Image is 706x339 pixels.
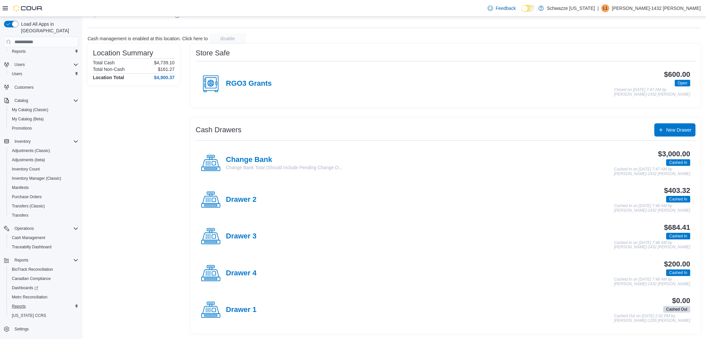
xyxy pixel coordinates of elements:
span: Cashed In [666,159,690,166]
span: Operations [14,226,34,231]
div: Lacy-1432 Manning [601,4,609,12]
span: Catalog [14,98,28,103]
span: Cashed In [666,233,690,239]
button: Inventory [1,137,81,146]
span: Transfers (Classic) [12,203,45,209]
a: Purchase Orders [9,193,44,201]
a: Adjustments (Classic) [9,147,53,155]
span: Reports [9,302,78,310]
a: Inventory Count [9,165,42,173]
span: My Catalog (Classic) [9,106,78,114]
button: Users [7,69,81,78]
img: Cova [13,5,43,12]
button: Transfers [7,211,81,220]
span: Promotions [9,124,78,132]
span: Adjustments (Classic) [12,148,50,153]
span: Settings [14,326,29,332]
a: Metrc Reconciliation [9,293,50,301]
p: Change Bank Total (Should Include Pending Change O... [226,164,342,171]
button: Adjustments (beta) [7,155,81,165]
button: disable [209,33,246,44]
span: Traceabilty Dashboard [9,243,78,251]
h3: $3,000.00 [658,150,690,158]
button: Traceabilty Dashboard [7,242,81,252]
h4: Drawer 4 [226,269,257,278]
span: Cashed In [666,269,690,276]
h4: Drawer 2 [226,196,257,204]
h4: Drawer 3 [226,232,257,241]
button: Operations [12,225,37,232]
span: Transfers (Classic) [9,202,78,210]
span: Washington CCRS [9,312,78,320]
span: Users [9,70,78,78]
span: Catalog [12,97,78,105]
p: Cashed In on [DATE] 7:48 AM by [PERSON_NAME]-1432 [PERSON_NAME] [614,241,690,250]
h4: RGO3 Grants [226,79,272,88]
button: Inventory Manager (Classic) [7,174,81,183]
span: Inventory Count [9,165,78,173]
span: Cashed In [669,233,687,239]
button: Catalog [12,97,31,105]
a: Feedback [485,2,518,15]
p: $161.27 [158,67,175,72]
a: Reports [9,302,28,310]
a: BioTrack Reconciliation [9,265,56,273]
span: Operations [12,225,78,232]
span: Reports [12,304,26,309]
span: Cashed In [669,160,687,166]
span: Manifests [12,185,29,190]
p: Closed on [DATE] 7:47 AM by [PERSON_NAME]-1432 [PERSON_NAME] [614,88,690,97]
span: Metrc Reconciliation [12,294,47,300]
span: Open [678,80,687,86]
button: Inventory [12,138,33,145]
span: Traceabilty Dashboard [12,244,51,250]
a: Adjustments (beta) [9,156,48,164]
a: Manifests [9,184,31,192]
span: Settings [12,325,78,333]
p: Cashed In on [DATE] 7:48 AM by [PERSON_NAME]-1432 [PERSON_NAME] [614,204,690,213]
button: Cash Management [7,233,81,242]
span: Inventory Manager (Classic) [12,176,61,181]
span: Transfers [9,211,78,219]
span: disable [220,35,235,42]
span: Dashboards [9,284,78,292]
button: New Drawer [654,123,695,137]
button: [US_STATE] CCRS [7,311,81,320]
a: Customers [12,83,36,91]
p: Cashed In on [DATE] 7:47 AM by [PERSON_NAME]-1432 [PERSON_NAME] [614,167,690,176]
button: My Catalog (Classic) [7,105,81,114]
span: Users [12,71,22,77]
span: Transfers [12,213,28,218]
button: Reports [1,256,81,265]
button: Adjustments (Classic) [7,146,81,155]
h3: $403.32 [664,187,690,195]
span: L1 [603,4,607,12]
span: My Catalog (Classic) [12,107,48,112]
a: [US_STATE] CCRS [9,312,49,320]
span: New Drawer [666,127,692,133]
span: Purchase Orders [12,194,42,200]
button: Transfers (Classic) [7,201,81,211]
h4: Location Total [93,75,124,80]
p: Schwazze [US_STATE] [547,4,595,12]
h4: Change Bank [226,156,342,164]
span: Reports [12,49,26,54]
span: Customers [14,85,34,90]
h3: $200.00 [664,260,690,268]
a: Promotions [9,124,35,132]
span: Cashed In [669,270,687,276]
a: Canadian Compliance [9,275,53,283]
input: Dark Mode [521,5,535,12]
h3: Cash Drawers [196,126,241,134]
span: Cash Management [12,235,45,240]
span: Dashboards [12,285,38,291]
h6: Total Cash [93,60,115,65]
a: Dashboards [7,283,81,293]
span: Load All Apps in [GEOGRAPHIC_DATA] [18,21,78,34]
h3: Store Safe [196,49,230,57]
span: Inventory Manager (Classic) [9,174,78,182]
a: Transfers [9,211,31,219]
span: Inventory [12,138,78,145]
button: Settings [1,324,81,334]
